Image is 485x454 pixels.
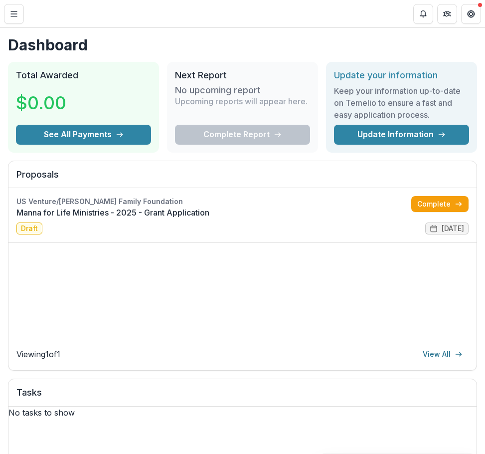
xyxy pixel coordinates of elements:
[4,4,24,24] button: Toggle Menu
[437,4,457,24] button: Partners
[175,95,308,107] p: Upcoming reports will appear here.
[175,70,310,81] h2: Next Report
[16,207,411,219] a: Manna for Life Ministries - 2025 - Grant Application
[16,125,151,145] button: See All Payments
[413,4,433,24] button: Notifications
[16,387,469,406] h2: Tasks
[8,36,477,54] h1: Dashboard
[16,169,469,188] h2: Proposals
[334,70,469,81] h2: Update your information
[175,85,261,96] h3: No upcoming report
[411,196,469,212] a: Complete
[16,70,151,81] h2: Total Awarded
[417,346,469,362] a: View All
[461,4,481,24] button: Get Help
[16,89,66,116] h3: $0.00
[334,85,469,121] h3: Keep your information up-to-date on Temelio to ensure a fast and easy application process.
[16,348,60,360] p: Viewing 1 of 1
[8,407,477,419] p: No tasks to show
[334,125,469,145] a: Update Information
